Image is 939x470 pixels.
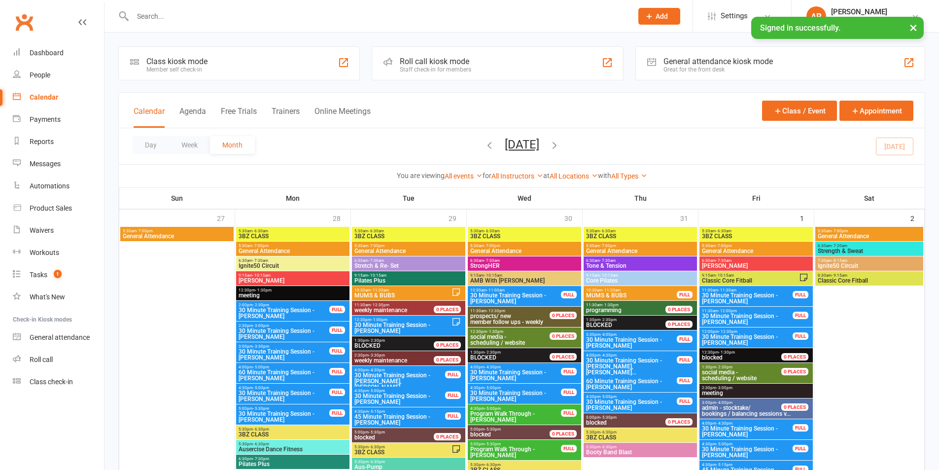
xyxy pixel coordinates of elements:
[701,258,811,263] span: 6:30am
[702,404,751,411] span: admin - stocktake/
[238,303,330,307] span: 2:00pm
[701,248,811,254] span: General Attendance
[238,411,330,423] span: 30 Minute Training Session - [PERSON_NAME]
[716,400,732,405] span: - 4:00pm
[354,263,463,269] span: Stretch & Re- Set
[600,353,617,358] span: - 4:30pm
[253,406,269,411] span: - 5:30pm
[484,244,500,248] span: - 7:00pm
[832,244,847,248] span: - 7:20am
[238,233,348,239] span: 3BZ CLASS
[656,12,668,20] span: Add
[470,350,561,355] span: 1:30pm
[665,418,693,426] div: 0 PLACES
[638,8,680,25] button: Add
[586,415,677,420] span: 5:00pm
[904,17,922,38] button: ×
[817,248,921,254] span: Strength & Sweat
[600,332,617,337] span: - 4:00pm
[665,321,693,328] div: 0 PLACES
[550,172,598,180] a: All Locations
[445,392,461,399] div: FULL
[586,244,695,248] span: 5:30am
[484,229,500,233] span: - 6:30am
[832,258,847,263] span: - 8:15am
[354,288,452,292] span: 10:30am
[368,244,384,248] span: - 7:00pm
[484,258,500,263] span: - 7:30am
[400,57,471,66] div: Roll call kiosk mode
[238,369,330,381] span: 60 Minute Training Session - [PERSON_NAME]
[600,273,618,278] span: - 10:15am
[470,334,561,346] span: scheduling / website
[561,291,577,298] div: FULL
[793,291,808,298] div: FULL
[354,342,381,349] span: BLOCKED
[817,278,921,284] span: Classic Core Fitball
[586,395,677,399] span: 4:30pm
[487,329,503,334] span: - 1:30pm
[329,409,345,417] div: FULL
[238,244,348,248] span: 5:30am
[238,248,348,254] span: General Attendance
[445,371,461,378] div: FULL
[600,258,616,263] span: - 7:30am
[354,372,446,390] span: 30 Minute Training Session - [PERSON_NAME], [PERSON_NAME]...
[470,273,579,278] span: 9:15am
[255,288,272,292] span: - 1:30pm
[721,5,748,27] span: Settings
[354,368,446,372] span: 4:00pm
[470,309,561,313] span: 11:30am
[832,229,848,233] span: - 7:00pm
[253,303,269,307] span: - 2:30pm
[586,332,677,337] span: 3:30pm
[369,338,385,343] span: - 2:30pm
[701,278,799,284] span: Classic Core Fitball
[701,365,793,369] span: 1:30pm
[716,258,731,263] span: - 7:30am
[701,273,799,278] span: 9:15am
[505,138,539,151] button: [DATE]
[701,292,793,304] span: 30 Minute Training Session - [PERSON_NAME]
[701,263,811,269] span: [PERSON_NAME]
[586,353,677,358] span: 4:00pm
[146,57,208,66] div: Class kiosk mode
[550,332,577,340] div: 0 PLACES
[137,229,153,233] span: - 7:00pm
[30,115,61,123] div: Payments
[238,263,348,269] span: Ignite50 Circuit
[602,288,621,292] span: - 11:20am
[354,244,463,248] span: 5:30am
[600,395,617,399] span: - 5:00pm
[329,368,345,375] div: FULL
[470,411,561,423] span: Program Walk Through - [PERSON_NAME]
[586,358,677,375] span: 30 Minute Training Session - [PERSON_NAME], [PERSON_NAME]...
[716,365,732,369] span: - 2:30pm
[354,307,407,314] span: weekly maintenance
[354,322,452,334] span: 30 Minute Training Session - [PERSON_NAME]
[814,188,925,209] th: Sat
[701,369,793,381] span: scheduling / website
[122,229,232,233] span: 5:30am
[491,172,543,180] a: All Instructors
[179,107,206,128] button: Agenda
[30,160,61,168] div: Messages
[561,389,577,396] div: FULL
[470,333,506,340] span: social media -
[701,313,793,325] span: 30 Minute Training Session - [PERSON_NAME]
[663,57,773,66] div: General attendance kiosk mode
[238,344,330,349] span: 3:00pm
[371,318,387,322] span: - 1:00pm
[252,273,271,278] span: - 10:15am
[701,288,793,292] span: 11:00am
[354,338,446,343] span: 1:30pm
[832,273,847,278] span: - 9:15am
[839,101,913,121] button: Appointment
[485,386,501,390] span: - 5:00pm
[13,131,104,153] a: Reports
[470,229,579,233] span: 5:30am
[238,229,348,233] span: 5:30am
[663,66,773,73] div: Great for the front desk
[487,309,505,313] span: - 12:30pm
[354,258,463,263] span: 6:30am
